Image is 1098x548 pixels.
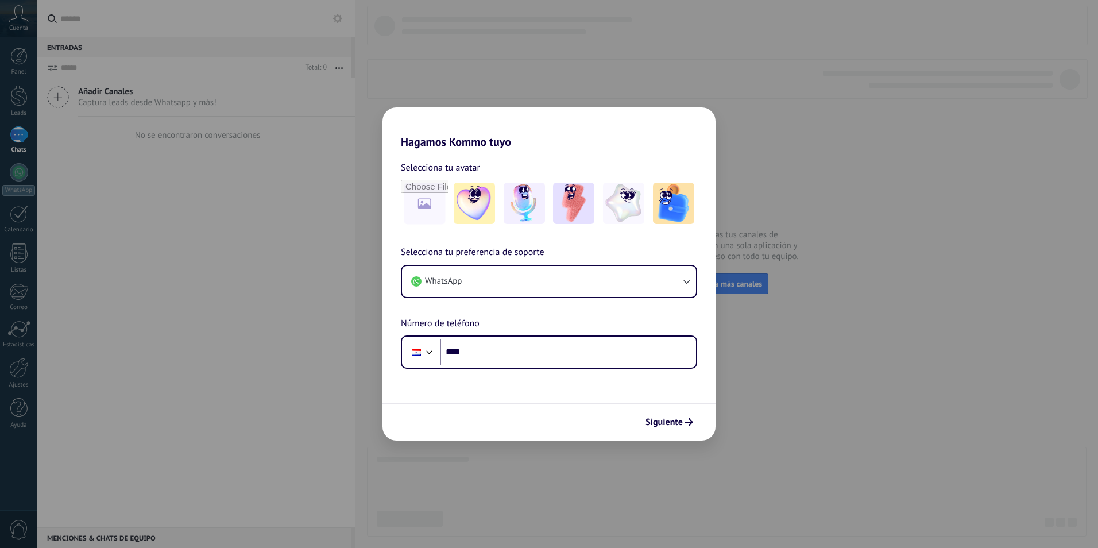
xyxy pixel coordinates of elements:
h2: Hagamos Kommo tuyo [382,107,716,149]
button: Siguiente [640,412,698,432]
img: -3.jpeg [553,183,594,224]
img: -5.jpeg [653,183,694,224]
span: Selecciona tu preferencia de soporte [401,245,544,260]
img: -1.jpeg [454,183,495,224]
div: Paraguay: + 595 [405,340,427,364]
img: -4.jpeg [603,183,644,224]
span: Siguiente [645,418,683,426]
img: -2.jpeg [504,183,545,224]
span: Número de teléfono [401,317,480,331]
button: WhatsApp [402,266,696,297]
span: Selecciona tu avatar [401,160,480,175]
span: WhatsApp [425,276,462,287]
